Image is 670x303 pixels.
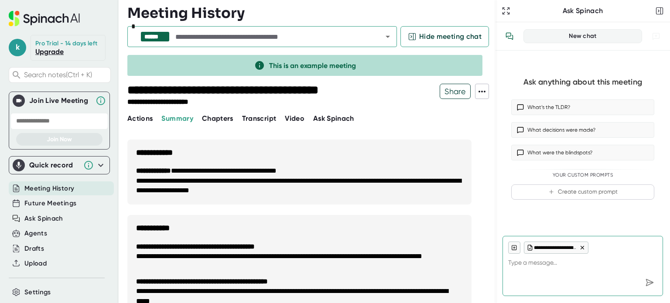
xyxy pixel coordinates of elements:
[161,113,193,124] button: Summary
[642,275,657,290] div: Send message
[24,214,63,224] button: Ask Spinach
[35,48,64,56] a: Upgrade
[16,133,103,146] button: Join Now
[511,122,654,138] button: What decisions were made?
[35,40,97,48] div: Pro Trial - 14 days left
[29,161,79,170] div: Quick record
[313,113,354,124] button: Ask Spinach
[511,172,654,178] div: Your Custom Prompts
[24,71,108,79] span: Search notes (Ctrl + K)
[24,198,76,208] button: Future Meetings
[440,84,470,99] span: Share
[419,31,482,42] span: Hide meeting chat
[24,244,44,254] button: Drafts
[511,184,654,200] button: Create custom prompt
[653,5,666,17] button: Close conversation sidebar
[24,287,51,297] button: Settings
[13,157,106,174] div: Quick record
[511,99,654,115] button: What’s the TLDR?
[285,114,304,123] span: Video
[529,32,636,40] div: New chat
[202,113,233,124] button: Chapters
[242,114,277,123] span: Transcript
[202,114,233,123] span: Chapters
[9,39,26,56] span: k
[24,259,47,269] button: Upload
[161,114,193,123] span: Summary
[269,61,356,70] span: This is an example meeting
[313,114,354,123] span: Ask Spinach
[127,113,153,124] button: Actions
[511,145,654,160] button: What were the blindspots?
[242,113,277,124] button: Transcript
[14,96,23,105] img: Join Live Meeting
[400,26,489,47] button: Hide meeting chat
[13,92,106,109] div: Join Live MeetingJoin Live Meeting
[127,5,245,21] h3: Meeting History
[285,113,304,124] button: Video
[523,77,642,87] div: Ask anything about this meeting
[47,136,72,143] span: Join Now
[440,84,471,99] button: Share
[501,27,518,45] button: View conversation history
[127,114,153,123] span: Actions
[500,5,512,17] button: Expand to Ask Spinach page
[24,228,47,238] button: Agents
[29,96,91,105] div: Join Live Meeting
[512,7,653,15] div: Ask Spinach
[24,184,74,194] button: Meeting History
[382,31,394,43] button: Open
